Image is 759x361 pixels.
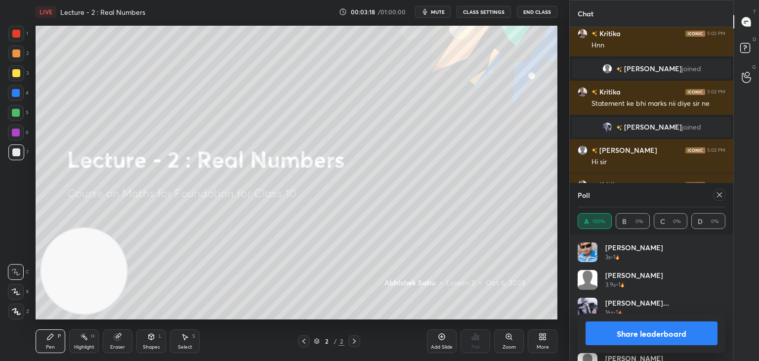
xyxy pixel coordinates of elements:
h6: Kritika [597,180,621,190]
div: X [8,284,29,300]
div: P [58,334,61,339]
img: no-rating-badge.077c3623.svg [591,31,597,37]
div: grid [570,27,733,286]
div: S [192,334,195,339]
img: 45a4d4e980894a668adfdbd529e7eab0.jpg [578,87,588,97]
div: 6 [8,125,29,140]
img: 45a4d4e980894a668adfdbd529e7eab0.jpg [578,29,588,39]
div: Highlight [74,345,94,350]
div: 7 [8,144,29,160]
div: 5 [8,105,29,121]
button: End Class [517,6,557,18]
img: no-rating-badge.077c3623.svg [591,90,597,95]
h6: [PERSON_NAME] [597,145,657,155]
div: Zoom [503,345,516,350]
div: More [537,345,549,350]
div: 5:03 PM [707,182,725,188]
div: LIVE [36,6,56,18]
img: default.png [602,64,612,74]
img: no-rating-badge.077c3623.svg [591,148,597,153]
div: 4 [8,85,29,101]
div: 2 [8,45,29,61]
h4: Poll [578,190,590,200]
span: [PERSON_NAME] [624,65,682,73]
p: Chat [570,0,601,27]
div: Eraser [110,345,125,350]
img: no-rating-badge.077c3623.svg [616,67,622,72]
div: 5:02 PM [707,89,725,95]
span: joined [682,65,701,73]
div: Shapes [143,345,160,350]
div: Pen [46,345,55,350]
div: Hi sir [591,157,725,167]
div: 2 [338,337,344,346]
div: C [8,264,29,280]
button: CLASS SETTINGS [457,6,511,18]
span: joined [682,123,701,131]
div: Add Slide [431,345,453,350]
img: iconic-dark.1390631f.png [685,31,705,37]
div: 2 [322,338,332,344]
p: T [753,8,756,15]
img: no-rating-badge.077c3623.svg [616,125,622,131]
button: mute [415,6,451,18]
div: Hnn [591,41,725,50]
img: iconic-dark.1390631f.png [685,89,705,95]
div: / [334,338,337,344]
p: D [753,36,756,43]
div: 3 [8,65,29,81]
div: 5:02 PM [707,147,725,153]
span: mute [431,8,445,15]
p: G [752,63,756,71]
img: iconic-dark.1390631f.png [685,147,705,153]
div: Select [178,345,192,350]
div: L [159,334,162,339]
h4: Lecture - 2 : Real Numbers [60,7,145,17]
div: 1 [8,26,28,42]
span: [PERSON_NAME] [624,123,682,131]
div: grid [578,242,725,361]
img: b5c98585bdb24943b0a3dc0406c7b7ea.jpg [602,122,612,132]
div: H [91,334,94,339]
div: 5:02 PM [707,31,725,37]
div: Z [8,304,29,319]
button: Share leaderboard [586,321,717,345]
div: Statement ke bhi marks nii diye sir ne [591,99,725,109]
img: iconic-dark.1390631f.png [685,182,705,188]
h6: Kritika [597,87,621,97]
h6: Kritika [597,28,621,39]
img: default.png [578,145,588,155]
